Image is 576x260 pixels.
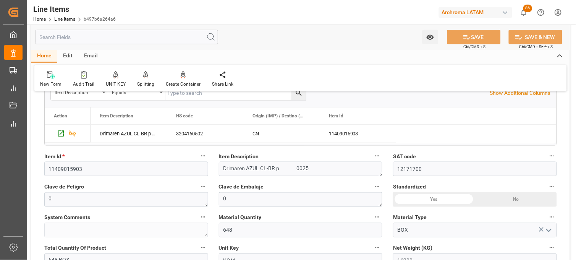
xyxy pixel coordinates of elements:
button: Material Type [547,212,557,222]
span: Item Id [329,113,343,119]
span: Origin (IMP) / Destino (EXPO) [252,113,304,119]
span: SAT code [393,153,416,161]
div: Item Description [55,87,100,96]
div: Drimaren AZUL CL-BR p 0025 [91,125,167,142]
button: System Comments [198,212,208,222]
button: SAVE [447,30,501,44]
button: Item Description [372,151,382,161]
span: Standardized [393,183,426,191]
div: 11409015903 [320,125,396,142]
a: Line Items [54,16,75,22]
span: Item Id [44,153,65,161]
button: Material Quantity [372,212,382,222]
div: Edit [57,50,78,63]
span: 86 [523,5,532,12]
div: UNIT KEY [106,81,126,88]
div: Create Container [166,81,201,88]
button: Item Id * [198,151,208,161]
div: Line Items [33,3,116,15]
div: Yes [393,192,475,207]
button: Archroma LATAM [439,5,515,19]
div: Archroma LATAM [439,7,512,18]
span: Item Description [219,153,259,161]
div: Email [78,50,104,63]
button: open menu [422,30,438,44]
div: Splitting [137,81,154,88]
button: Clave de Embalaje [372,182,382,192]
div: No [475,192,557,207]
button: Unit Key [372,243,382,253]
button: Standardized [547,182,557,192]
input: Search Fields [35,30,218,44]
textarea: Drimaren AZUL CL-BR p 0025 [219,162,383,176]
a: Home [33,16,46,22]
span: HS code [176,113,193,119]
span: System Comments [44,214,90,222]
span: Ctrl/CMD + S [464,44,486,50]
span: Total Quantity Of Product [44,244,106,252]
div: New Form [40,81,61,88]
button: Net Weight (KG) [547,243,557,253]
div: Audit Trail [73,81,94,88]
span: Ctrl/CMD + Shift + S [519,44,553,50]
span: Material Type [393,214,427,222]
button: Clave de Peligro [198,182,208,192]
div: Press SPACE to select this row. [45,125,91,143]
span: Clave de Embalaje [219,183,264,191]
span: Unit Key [219,244,239,252]
button: Help Center [532,4,550,21]
button: search button [291,86,306,100]
div: 3204160502 [167,125,243,142]
button: open menu [51,86,108,100]
textarea: 0 [44,192,208,207]
div: Action [54,113,67,119]
div: Press SPACE to select this row. [91,125,396,143]
input: Type to search [165,86,306,100]
span: Material Quantity [219,214,262,222]
div: Share Link [212,81,233,88]
button: SAT code [547,151,557,161]
div: Equals [112,87,157,96]
button: Total Quantity Of Product [198,243,208,253]
span: Item Description [100,113,133,119]
button: open menu [542,224,554,236]
button: show 86 new notifications [515,4,532,21]
button: SAVE & NEW [509,30,562,44]
textarea: 0 [219,192,383,207]
span: Clave de Peligro [44,183,84,191]
div: CN [243,125,320,142]
button: open menu [108,86,165,100]
div: Home [31,50,57,63]
p: Show Additional Columns [490,89,551,97]
span: Net Weight (KG) [393,244,432,252]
